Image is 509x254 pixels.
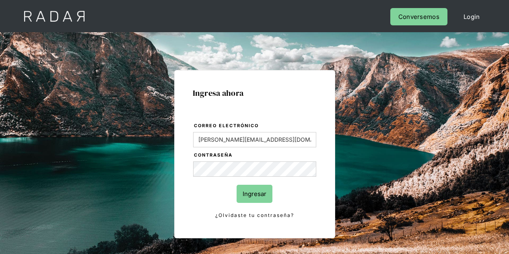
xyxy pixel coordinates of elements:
[193,132,316,147] input: bruce@wayne.com
[237,185,272,203] input: Ingresar
[193,89,317,97] h1: Ingresa ahora
[193,122,317,220] form: Login Form
[193,211,316,220] a: ¿Olvidaste tu contraseña?
[194,122,316,130] label: Correo electrónico
[455,8,488,25] a: Login
[194,151,316,159] label: Contraseña
[390,8,447,25] a: Conversemos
